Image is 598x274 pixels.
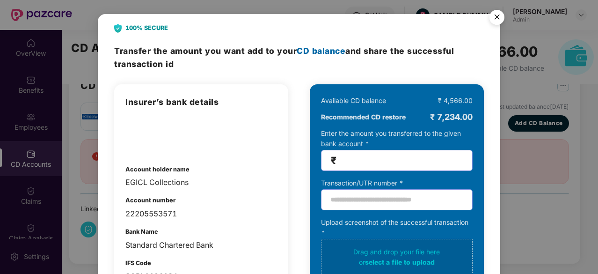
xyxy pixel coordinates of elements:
div: ₹ 7,234.00 [430,111,473,124]
img: svg+xml;base64,PHN2ZyB4bWxucz0iaHR0cDovL3d3dy53My5vcmcvMjAwMC9zdmciIHdpZHRoPSI1NiIgaGVpZ2h0PSI1Ni... [484,6,510,32]
img: svg+xml;base64,PHN2ZyB4bWxucz0iaHR0cDovL3d3dy53My5vcmcvMjAwMC9zdmciIHdpZHRoPSIyNCIgaGVpZ2h0PSIyOC... [114,24,122,33]
div: Transaction/UTR number * [321,178,473,188]
span: you want add to your [205,46,345,56]
b: Account holder name [125,166,190,173]
div: ₹ 4,566.00 [438,96,473,106]
button: Close [484,5,509,30]
b: Bank Name [125,228,158,235]
b: Account number [125,197,175,204]
b: IFS Code [125,259,151,267]
img: claimAnalysis [125,118,174,151]
div: Enter the amount you transferred to the given bank account * [321,128,473,171]
span: ₹ [331,155,336,166]
b: Recommended CD restore [321,112,406,122]
div: EGICL Collections [125,177,277,188]
h3: Transfer the amount and share the successful transaction id [114,44,484,70]
div: Available CD balance [321,96,386,106]
b: 100% SECURE [125,23,168,33]
span: CD balance [297,46,345,56]
div: Standard Chartered Bank [125,239,277,251]
h3: Insurer’s bank details [125,96,277,109]
div: or [325,257,469,267]
div: 22205553571 [125,208,277,220]
span: select a file to upload [365,258,435,266]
